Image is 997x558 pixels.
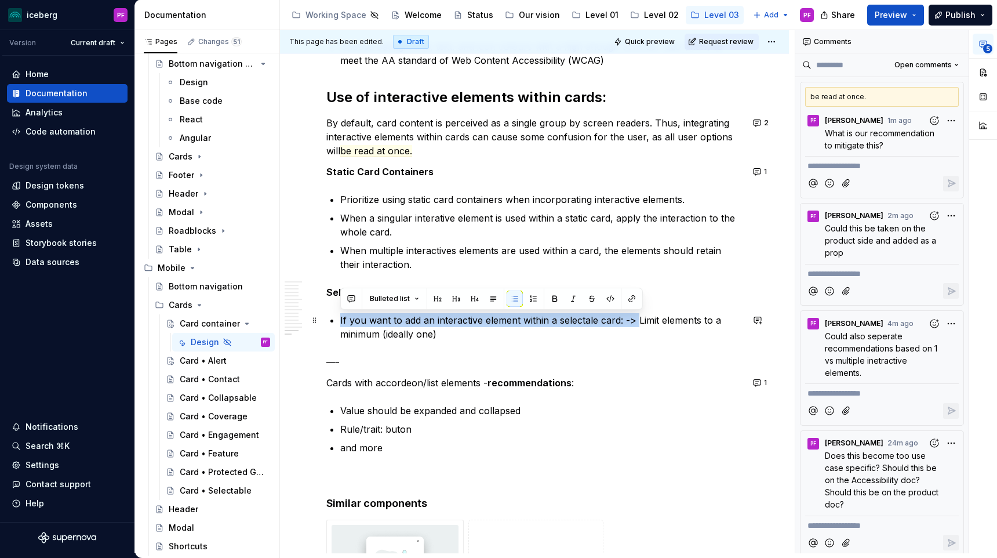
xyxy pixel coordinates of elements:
div: Level 03 [704,9,739,21]
strong: recommendations [487,377,572,389]
div: Comments [795,30,969,53]
div: Draft [393,35,429,49]
span: 2 [764,118,769,128]
strong: Selectable Card Containers [326,287,455,298]
span: 51 [231,37,242,46]
div: Settings [26,459,59,471]
span: Could also seperate recommendations based on 1 vs multiple inetractive elements. [825,331,940,378]
div: Modal [169,206,194,218]
button: Attach files [839,176,854,191]
a: Design tokens [7,176,128,195]
div: Cards [169,299,192,311]
div: Notifications [26,421,78,433]
span: [PERSON_NAME] [825,439,883,448]
span: What is our recommendation to mitigate this? [825,128,937,150]
a: Level 01 [567,6,623,24]
span: Share [831,9,855,21]
strong: Static Card Containers [326,166,434,177]
a: Assets [7,215,128,233]
a: Working Space [287,6,384,24]
button: Attach files [839,403,854,419]
a: Card • Engagement [161,426,275,444]
button: Add emoji [822,283,838,299]
div: Code automation [26,126,96,137]
button: Add emoji [822,176,838,191]
a: Components [7,195,128,214]
span: [PERSON_NAME] [825,319,883,328]
button: 1 [749,375,772,391]
span: Quick preview [625,37,675,46]
a: React [161,110,275,129]
div: Level 02 [644,9,679,21]
div: Mobile [158,262,185,274]
button: Add reaction [926,316,942,331]
button: Reply [943,403,959,419]
div: PF [117,10,125,20]
a: Header [150,500,275,519]
a: Cards [150,147,275,166]
button: Notifications [7,418,128,436]
a: Status [449,6,498,24]
button: Add [749,7,793,23]
div: PF [803,10,811,20]
button: Mention someone [805,283,821,299]
svg: Supernova Logo [38,532,96,543]
div: Help [26,498,44,509]
div: Pages [144,37,177,46]
button: Reply [943,283,959,299]
button: Add emoji [822,403,838,419]
div: Card • Feature [180,448,239,459]
div: iceberg [27,9,57,21]
a: Welcome [386,6,446,24]
div: Card • Contact [180,374,240,385]
p: Choose background, text, and icon colours with a high enough contrast ratio (4.5:1) to meet the A... [340,39,743,67]
div: PF [810,439,816,448]
div: Design [191,336,219,348]
a: Analytics [7,103,128,122]
a: UX patterns [746,6,817,24]
p: If you want to add an interactive element within a selectale card: -> Limit elements to a minimum... [340,313,743,341]
button: Add reaction [926,436,942,451]
button: Attach files [839,283,854,299]
div: PF [263,336,268,348]
button: More [943,316,959,331]
div: Card • Protected Good [180,466,268,478]
a: Footer [150,166,275,184]
div: Table [169,244,192,255]
a: Card • Selectable [161,481,275,500]
span: Request review [699,37,754,46]
button: Request review [685,34,759,50]
div: Design [180,77,208,88]
div: PF [810,319,816,328]
a: Card • Coverage [161,407,275,426]
strong: Use of interactive elements within cards: [326,89,606,106]
span: Does this become too use case specific? Should this be on the Accessibility doc? Should this be o... [825,451,941,509]
commenthighlight: By default, card content is perceived as a single group by screen readers. Thus, integrating inte... [326,117,736,157]
a: Header [150,184,275,203]
button: Mention someone [805,403,821,419]
div: Header [169,503,198,515]
div: Contact support [26,479,91,490]
div: Design tokens [26,180,84,191]
a: DesignPF [172,333,275,352]
div: Working Space [305,9,366,21]
h4: Similar components [326,497,743,510]
p: —- [326,355,743,369]
div: Card • Coverage [180,411,248,422]
button: Add emoji [822,535,838,550]
a: Card • Contact [161,370,275,389]
a: Card • Feature [161,444,275,463]
a: Code automation [7,122,128,141]
div: Card • Selectable [180,485,252,497]
button: Mention someone [805,176,821,191]
div: Header [169,188,198,200]
a: Level 02 [625,6,683,24]
button: Share [814,5,863,26]
div: Footer [169,169,194,181]
div: Design system data [9,162,78,171]
p: Cards with accordeon/list elements - : [326,376,743,390]
button: Contact support [7,475,128,494]
a: Card • Protected Good [161,463,275,481]
button: Help [7,494,128,513]
a: Bottom navigation bar [150,55,275,73]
